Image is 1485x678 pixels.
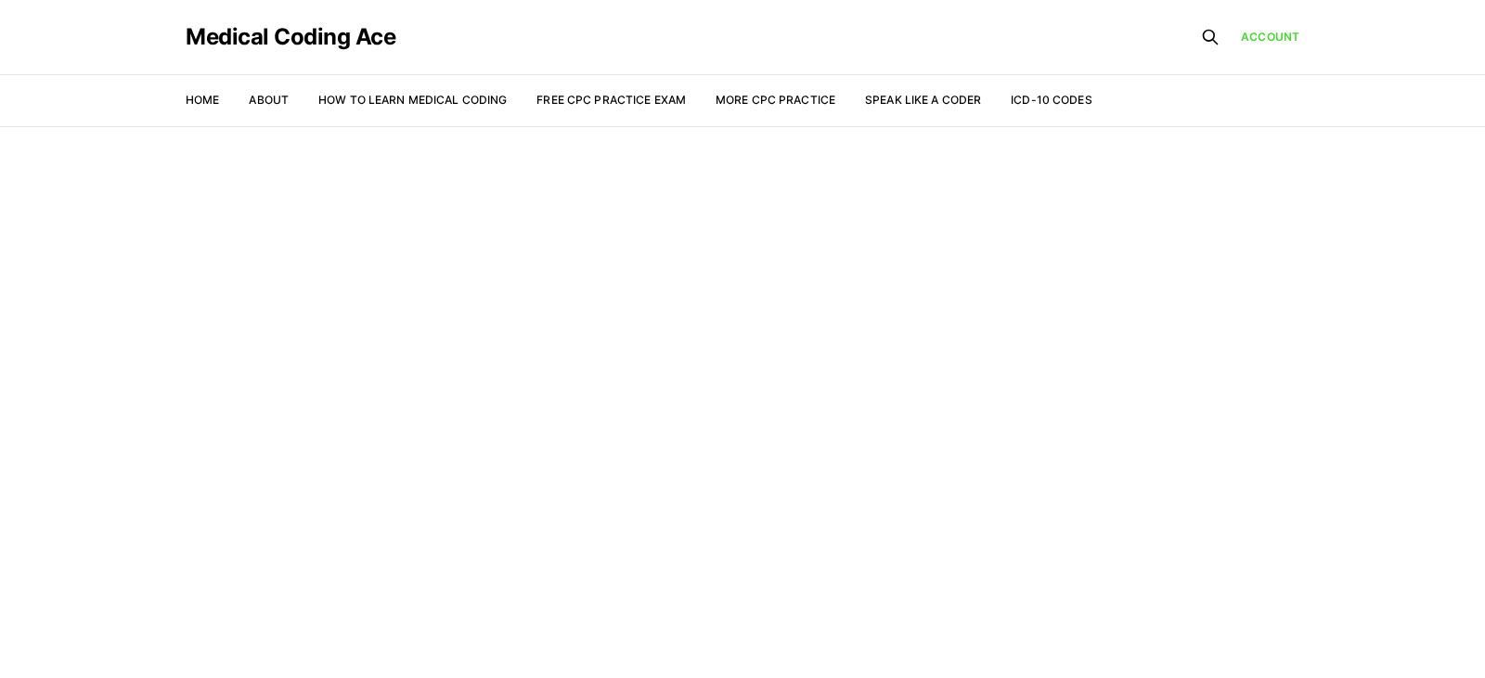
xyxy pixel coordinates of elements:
a: About [249,93,289,107]
a: More CPC Practice [716,93,835,107]
a: Speak Like a Coder [865,93,981,107]
a: Free CPC Practice Exam [536,93,686,107]
a: Account [1241,29,1299,45]
a: ICD-10 Codes [1011,93,1091,107]
a: Home [186,93,219,107]
a: How to Learn Medical Coding [318,93,507,107]
a: Medical Coding Ace [186,26,395,48]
